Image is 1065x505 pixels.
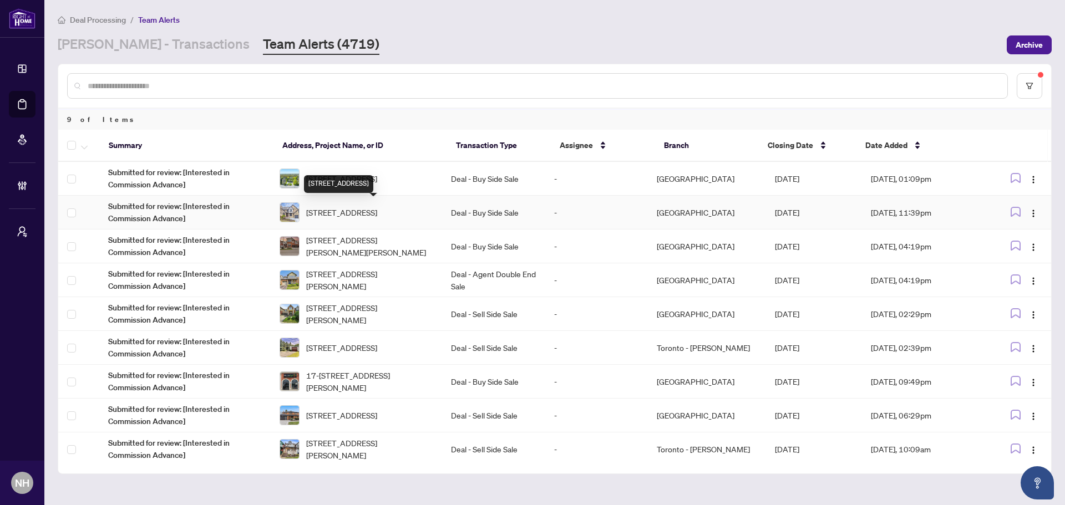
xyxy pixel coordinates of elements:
span: Assignee [560,139,593,151]
th: Address, Project Name, or ID [273,130,447,162]
td: - [545,229,648,263]
span: Submitted for review: [Interested in Commission Advance] [108,369,262,394]
img: Logo [1029,378,1038,387]
span: Submitted for review: [Interested in Commission Advance] [108,302,262,326]
button: Logo [1025,305,1042,323]
td: [DATE], 06:29pm [862,399,986,432]
div: 9 of Items [58,109,1051,130]
img: Logo [1029,277,1038,285]
td: Deal - Buy Side Sale [442,365,545,399]
img: thumbnail-img [280,237,299,256]
span: Submitted for review: [Interested in Commission Advance] [108,166,262,191]
button: Logo [1025,271,1042,289]
td: - [545,297,648,331]
span: Submitted for review: [Interested in Commission Advance] [108,268,262,292]
td: [DATE] [766,399,862,432]
th: Summary [100,130,273,162]
td: [GEOGRAPHIC_DATA] [648,196,766,229]
img: thumbnail-img [280,271,299,289]
span: [STREET_ADDRESS][PERSON_NAME][PERSON_NAME] [306,234,433,258]
button: Logo [1025,237,1042,255]
td: - [545,399,648,432]
td: Deal - Buy Side Sale [442,162,545,196]
td: [GEOGRAPHIC_DATA] [648,399,766,432]
button: filter [1017,73,1042,99]
button: Open asap [1021,466,1054,499]
td: [DATE], 11:39pm [862,196,986,229]
td: [DATE], 02:29pm [862,297,986,331]
span: [STREET_ADDRESS] [306,206,377,218]
td: [DATE], 09:49pm [862,365,986,399]
span: [STREET_ADDRESS][PERSON_NAME] [306,268,433,292]
th: Closing Date [759,130,856,162]
span: Deal Processing [70,15,126,25]
span: [STREET_ADDRESS] [306,409,377,421]
td: [GEOGRAPHIC_DATA] [648,162,766,196]
td: Deal - Sell Side Sale [442,432,545,466]
td: Deal - Sell Side Sale [442,297,545,331]
img: Logo [1029,175,1038,184]
td: [DATE], 10:09am [862,432,986,466]
td: [GEOGRAPHIC_DATA] [648,365,766,399]
img: thumbnail-img [280,304,299,323]
li: / [130,13,134,26]
span: Submitted for review: [Interested in Commission Advance] [108,200,262,225]
span: Submitted for review: [Interested in Commission Advance] [108,403,262,427]
th: Transaction Type [447,130,551,162]
span: [STREET_ADDRESS] [306,172,377,185]
span: home [58,16,65,24]
button: Logo [1025,203,1042,221]
span: [STREET_ADDRESS][PERSON_NAME] [306,302,433,326]
td: [DATE] [766,331,862,365]
img: thumbnail-img [280,169,299,188]
img: Logo [1029,243,1038,252]
th: Date Added [856,130,981,162]
td: Toronto - [PERSON_NAME] [648,331,766,365]
button: Logo [1025,339,1042,356]
td: [DATE] [766,162,862,196]
button: Logo [1025,170,1042,187]
span: 17-[STREET_ADDRESS][PERSON_NAME] [306,369,433,394]
td: - [545,432,648,466]
span: [STREET_ADDRESS][PERSON_NAME] [306,437,433,461]
td: Deal - Buy Side Sale [442,229,545,263]
td: Deal - Sell Side Sale [442,399,545,432]
span: filter [1026,82,1033,90]
td: Deal - Buy Side Sale [442,196,545,229]
td: Toronto - [PERSON_NAME] [648,432,766,466]
td: [DATE] [766,263,862,297]
span: Team Alerts [138,15,180,25]
button: Archive [1007,35,1052,54]
span: Submitted for review: [Interested in Commission Advance] [108,335,262,360]
span: user-switch [17,226,28,237]
div: [STREET_ADDRESS] [304,175,373,193]
td: [DATE] [766,196,862,229]
span: NH [15,475,29,491]
img: thumbnail-img [280,372,299,391]
button: Logo [1025,373,1042,390]
td: - [545,162,648,196]
td: - [545,331,648,365]
td: [DATE] [766,432,862,466]
img: Logo [1029,344,1038,353]
span: [STREET_ADDRESS] [306,341,377,354]
td: [DATE] [766,229,862,263]
img: logo [9,8,35,29]
td: [GEOGRAPHIC_DATA] [648,297,766,331]
button: Logo [1025,440,1042,458]
span: Date Added [865,139,907,151]
img: Logo [1029,209,1038,218]
span: Submitted for review: [Interested in Commission Advance] [108,437,262,461]
td: [DATE], 01:09pm [862,162,986,196]
th: Branch [655,130,759,162]
a: [PERSON_NAME] - Transactions [58,35,250,55]
td: [DATE] [766,365,862,399]
td: [GEOGRAPHIC_DATA] [648,263,766,297]
img: Logo [1029,310,1038,319]
img: thumbnail-img [280,440,299,458]
td: [DATE] [766,297,862,331]
td: Deal - Agent Double End Sale [442,263,545,297]
button: Logo [1025,406,1042,424]
td: [DATE], 04:19pm [862,229,986,263]
span: Closing Date [768,139,813,151]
